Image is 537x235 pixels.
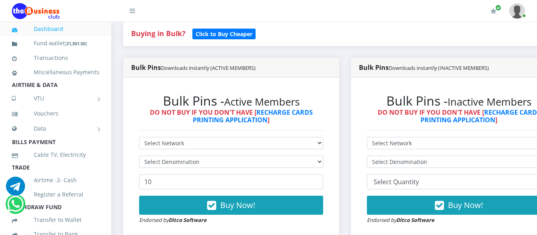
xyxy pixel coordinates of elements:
[131,29,185,38] strong: Buying in Bulk?
[12,171,99,189] a: Airtime -2- Cash
[192,29,256,38] a: Click to Buy Cheaper
[509,3,525,19] img: User
[495,5,501,11] span: Renew/Upgrade Subscription
[193,108,313,124] a: RECHARGE CARDS PRINTING APPLICATION
[220,200,255,210] span: Buy Now!
[389,64,489,71] small: Downloads instantly (INACTIVE MEMBERS)
[139,174,323,189] input: Enter Quantity
[12,119,99,139] a: Data
[65,40,87,46] small: [ ]
[139,93,323,108] h2: Bulk Pins -
[12,34,99,53] a: Fund wallet[21,501.50]
[12,63,99,81] a: Miscellaneous Payments
[12,211,99,229] a: Transfer to Wallet
[448,200,483,210] span: Buy Now!
[12,3,60,19] img: Logo
[396,216,434,223] strong: Ditco Software
[448,95,531,109] small: Inactive Members
[150,108,313,124] strong: DO NOT BUY IF YOU DON'T HAVE [ ]
[66,40,85,46] b: 21,501.50
[169,216,207,223] strong: Ditco Software
[139,216,207,223] small: Endorsed by
[12,49,99,67] a: Transactions
[224,95,300,109] small: Active Members
[139,196,323,215] button: Buy Now!
[12,20,99,38] a: Dashboard
[490,8,496,14] i: Renew/Upgrade Subscription
[196,30,252,38] b: Click to Buy Cheaper
[12,185,99,204] a: Register a Referral
[359,63,489,72] strong: Bulk Pins
[131,63,256,72] strong: Bulk Pins
[7,200,23,214] a: Chat for support
[367,216,434,223] small: Endorsed by
[161,64,256,71] small: Downloads instantly (ACTIVE MEMBERS)
[12,146,99,164] a: Cable TV, Electricity
[12,89,99,108] a: VTU
[12,104,99,123] a: Vouchers
[6,183,25,196] a: Chat for support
